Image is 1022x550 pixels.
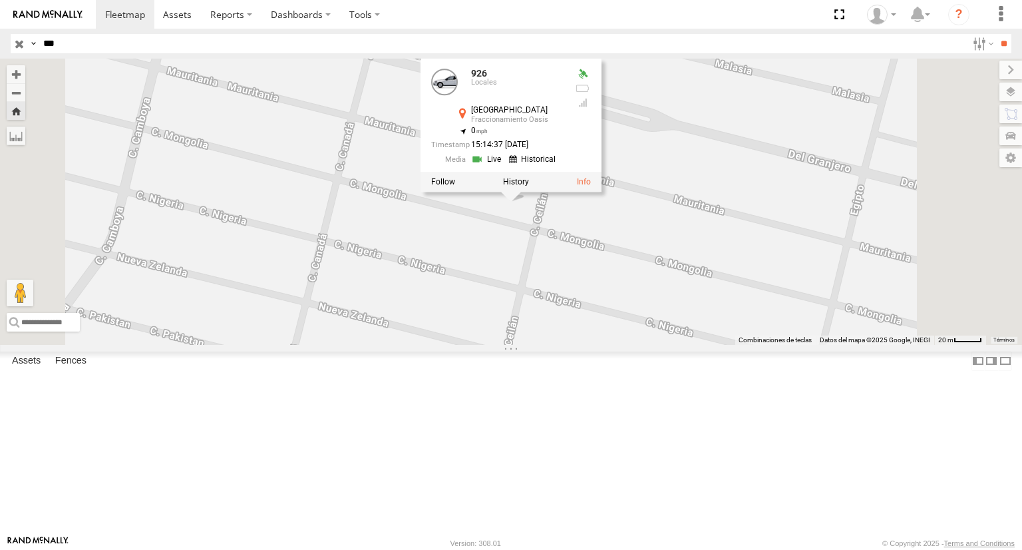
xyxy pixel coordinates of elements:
[934,336,986,345] button: Escala del mapa: 20 m por 39 píxeles
[509,152,560,165] a: View Historical Media Streams
[7,83,25,102] button: Zoom out
[471,68,487,79] a: 926
[471,126,488,135] span: 0
[999,352,1012,371] label: Hide Summary Table
[999,148,1022,167] label: Map Settings
[820,336,930,344] span: Datos del mapa ©2025 Google, INEGI
[575,69,591,79] div: Valid GPS Fix
[993,337,1015,342] a: Términos (se abre en una nueva pestaña)
[948,4,969,25] i: ?
[7,65,25,83] button: Zoom in
[13,10,83,19] img: rand-logo.svg
[971,352,985,371] label: Dock Summary Table to the Left
[471,106,564,115] div: [GEOGRAPHIC_DATA]
[7,102,25,120] button: Zoom Home
[944,539,1015,547] a: Terms and Conditions
[7,537,69,550] a: Visit our Website
[967,34,996,53] label: Search Filter Options
[450,539,501,547] div: Version: 308.01
[7,127,25,145] label: Measure
[5,352,47,371] label: Assets
[471,152,505,165] a: View Live Media Streams
[739,336,812,345] button: Combinaciones de teclas
[882,539,1015,547] div: © Copyright 2025 -
[49,352,93,371] label: Fences
[7,280,33,306] button: Arrastra al hombrecito al mapa para abrir Street View
[985,352,998,371] label: Dock Summary Table to the Right
[471,79,564,87] div: Locales
[575,83,591,94] div: No battery health information received from this device.
[575,97,591,108] div: Last Event GSM Signal Strength
[938,336,953,344] span: 20 m
[431,177,455,186] label: Realtime tracking of Asset
[28,34,39,53] label: Search Query
[577,177,591,186] a: View Asset Details
[503,177,529,186] label: View Asset History
[431,69,458,95] a: View Asset Details
[431,141,564,150] div: Date/time of location update
[862,5,901,25] div: Jose Velazquez
[471,116,564,124] div: Fraccionamiento Oasis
